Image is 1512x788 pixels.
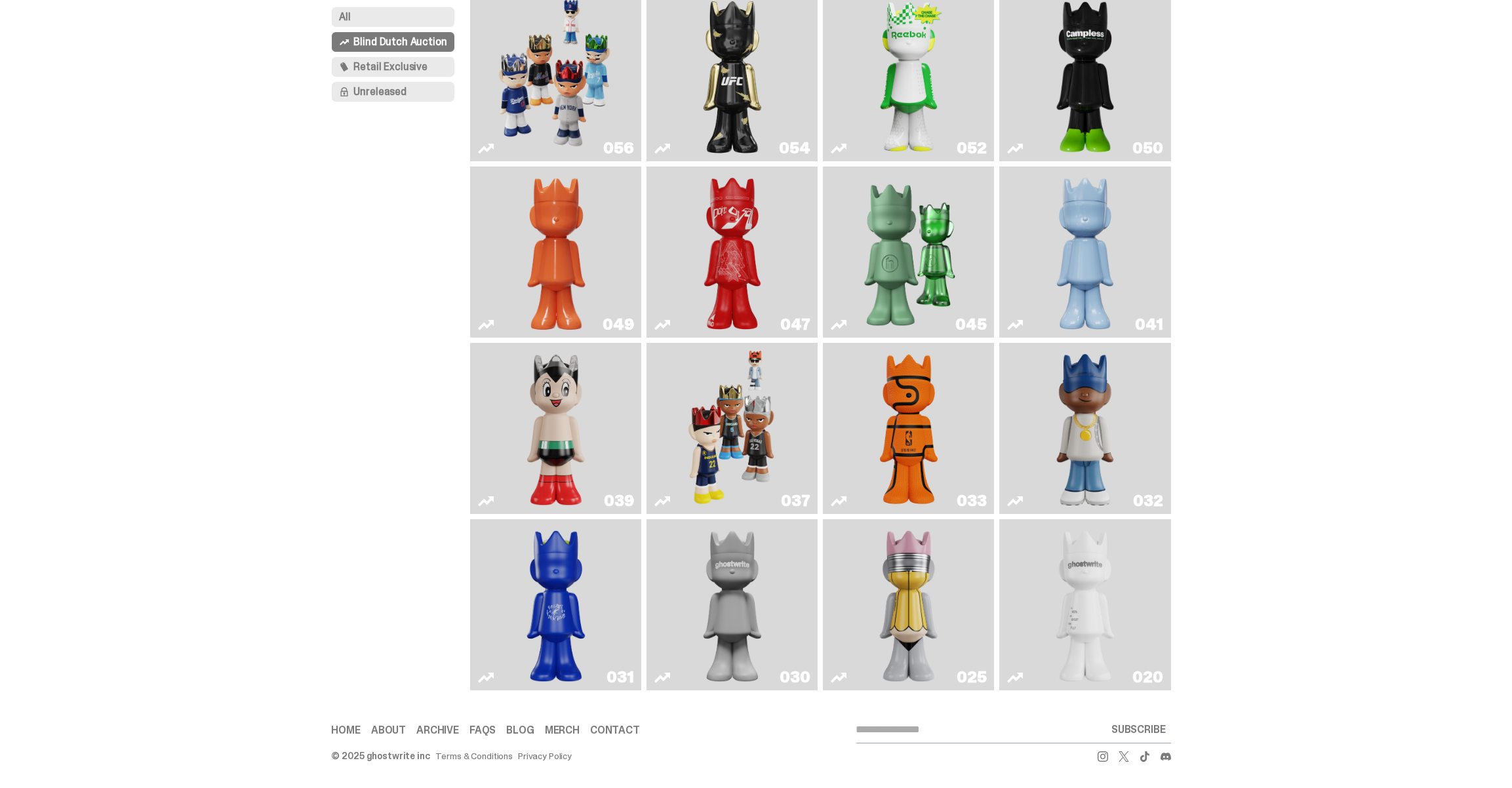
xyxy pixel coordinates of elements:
[332,82,455,102] button: Unreleased
[687,348,778,509] img: Game Face (2024)
[469,725,496,736] a: FAQs
[1007,524,1163,685] a: ghost
[1040,524,1130,685] img: ghost
[654,348,810,509] a: Game Face (2024)
[354,37,447,47] span: Blind Dutch Auction
[1106,717,1171,743] button: SUBSCRIBE
[603,317,633,332] div: 049
[780,317,810,332] div: 047
[590,725,640,736] a: Contact
[604,493,633,509] div: 039
[1135,317,1163,332] div: 041
[957,669,986,685] div: 025
[511,524,601,685] img: Latte
[698,172,767,332] img: Skip
[332,32,455,52] button: Blind Dutch Auction
[332,7,455,27] button: All
[354,62,428,72] span: Retail Exclusive
[831,348,986,509] a: Game Ball
[478,172,633,332] a: Schrödinger's ghost: Orange Vibe
[687,524,778,685] img: One
[654,172,810,332] a: Skip
[780,669,810,685] div: 030
[1050,172,1120,332] img: Schrödinger's ghost: Winter Blue
[955,317,986,332] div: 045
[957,140,986,156] div: 052
[340,12,351,22] span: All
[874,348,944,509] img: Game Ball
[478,348,633,509] a: Astro Boy
[354,87,407,97] span: Unreleased
[371,725,406,736] a: About
[416,725,459,736] a: Archive
[957,493,986,509] div: 033
[779,140,810,156] div: 054
[1133,493,1163,509] div: 032
[521,348,591,509] img: Astro Boy
[854,172,965,332] img: Present
[332,751,430,760] div: © 2025 ghostwrite inc
[831,172,986,332] a: Present
[603,140,633,156] div: 056
[518,751,572,760] a: Privacy Policy
[781,493,810,509] div: 037
[478,524,633,685] a: Latte
[654,524,810,685] a: One
[332,57,455,77] button: Retail Exclusive
[521,172,591,332] img: Schrödinger's ghost: Orange Vibe
[332,725,361,736] a: Home
[1132,669,1163,685] div: 020
[435,751,513,760] a: Terms & Conditions
[1132,140,1163,156] div: 050
[545,725,580,736] a: Merch
[1007,348,1163,509] a: Swingman
[1040,348,1130,509] img: Swingman
[831,524,986,685] a: No. 2 Pencil
[607,669,633,685] div: 031
[864,524,954,685] img: No. 2 Pencil
[506,725,534,736] a: Blog
[1007,172,1163,332] a: Schrödinger's ghost: Winter Blue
